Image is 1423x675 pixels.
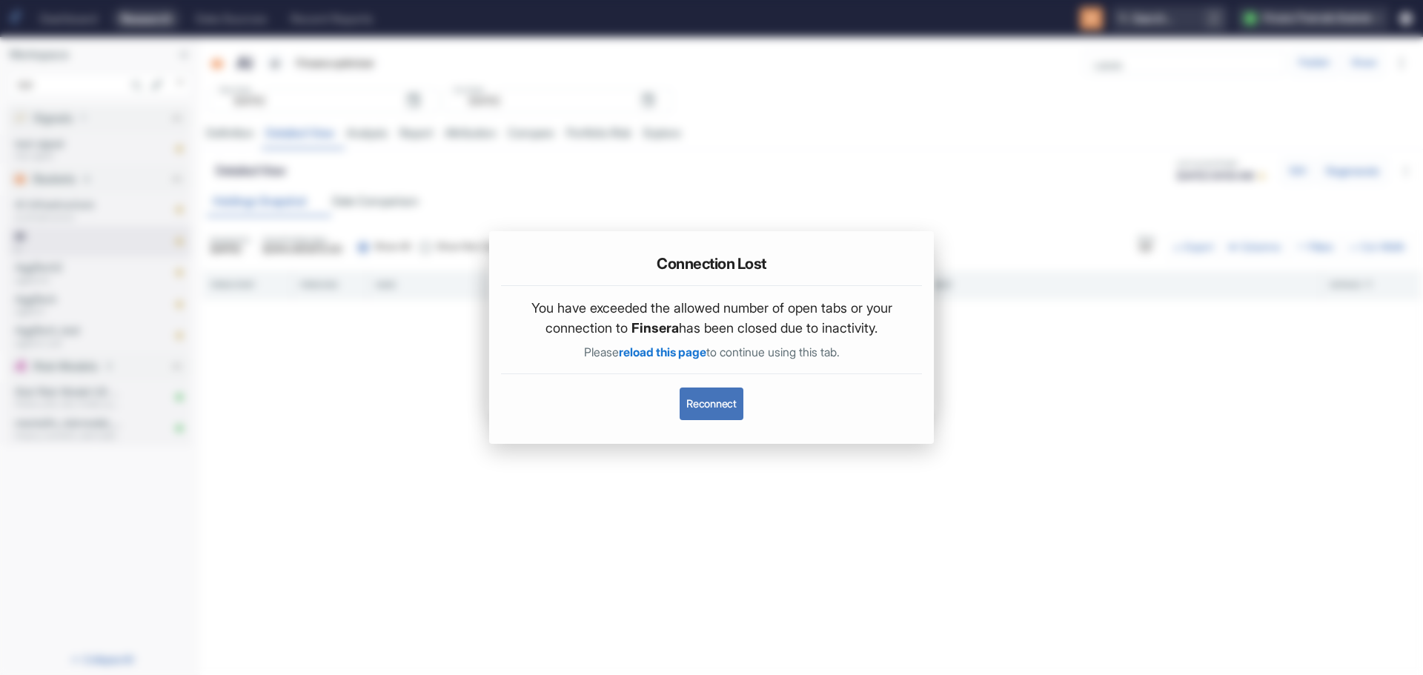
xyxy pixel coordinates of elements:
[657,255,766,273] h5: Connection Lost
[513,298,910,338] p: You have exceeded the allowed number of open tabs or your connection to has been closed due to in...
[631,320,679,336] span: Finsera
[619,345,706,359] span: reload this page
[513,344,910,362] p: Please to continue using this tab.
[680,388,743,420] button: Reconnect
